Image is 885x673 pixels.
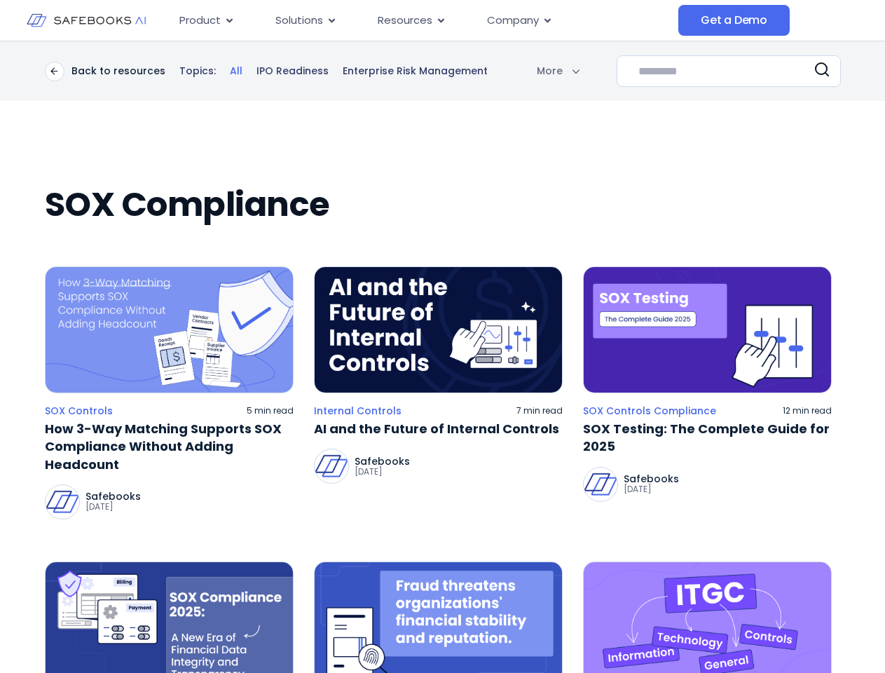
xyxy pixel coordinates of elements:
span: Company [487,13,539,29]
p: [DATE] [355,466,410,477]
a: SOX Testing: The Complete Guide for 2025 [583,420,832,455]
div: More [519,64,579,78]
img: a hand touching a sheet of paper with the words sox testing on it [583,266,832,393]
span: Product [179,13,221,29]
p: Safebooks [624,474,679,484]
nav: Menu [168,7,678,34]
p: 7 min read [516,405,563,416]
img: Safebooks [584,468,617,501]
p: Safebooks [85,491,141,501]
a: IPO Readiness [256,64,329,79]
p: Back to resources [71,64,165,77]
a: How 3-Way Matching Supports SOX Compliance Without Adding Headcount [45,420,294,473]
img: a hand holding a piece of paper with the words,'a and the future [314,266,563,393]
p: Safebooks [355,456,410,466]
span: Get a Demo [701,13,767,27]
a: SOX Controls Compliance [583,405,716,417]
a: AI and the Future of Internal Controls [314,420,563,437]
a: Internal Controls [314,405,402,417]
img: a pair of masks with the words how 3 - way matching supports sox to [45,266,294,393]
img: Safebooks [315,449,348,483]
p: [DATE] [624,484,679,495]
p: 12 min read [783,405,832,416]
span: Resources [378,13,432,29]
a: SOX Controls [45,405,113,417]
a: All [230,64,242,79]
a: Back to resources [45,62,165,81]
img: Safebooks [46,485,79,519]
a: Enterprise Risk Management [343,64,488,79]
div: Menu Toggle [168,7,678,34]
p: 5 min read [247,405,294,416]
p: [DATE] [85,501,141,512]
a: Get a Demo [678,5,790,36]
h2: SOX Compliance [45,185,841,224]
span: Solutions [275,13,323,29]
p: Topics: [179,64,216,79]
